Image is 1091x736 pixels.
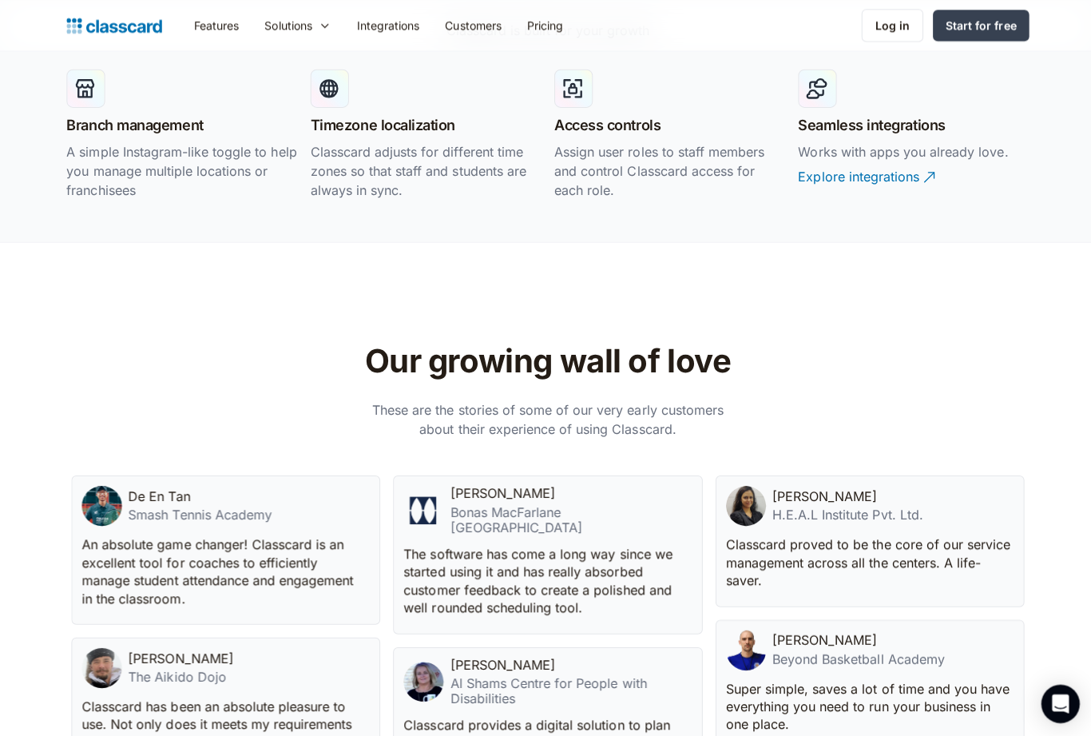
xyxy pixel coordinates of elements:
[942,17,1012,34] div: Start for free
[723,533,1006,587] p: Classcard proved to be the core of our service management across all the centers. A life-saver.
[66,113,203,135] h3: Branch management
[343,7,430,43] a: Integrations
[448,503,688,533] div: Bonas MacFarlane [GEOGRAPHIC_DATA]
[128,505,271,520] div: Smash Tennis Academy
[251,7,343,43] div: Solutions
[552,113,658,135] h3: Access controls
[264,17,311,34] div: Solutions
[66,14,161,37] a: home
[769,630,874,645] div: [PERSON_NAME]
[128,487,189,502] div: De En Tan
[795,141,1025,161] p: Works with apps you already love.
[309,113,454,135] h3: Timezone localization
[795,154,915,185] div: Explore integrations
[448,673,688,703] div: Al Shams Centre for People with Disabilities
[858,9,919,42] a: Log in
[795,154,1025,198] a: Explore integrations
[292,340,799,379] h2: Our growing wall of love
[366,398,725,436] p: These are the stories of some of our very early customers about their experience of using Classcard.
[448,483,553,499] div: [PERSON_NAME]
[181,7,251,43] a: Features
[128,648,232,663] div: [PERSON_NAME]
[128,666,232,682] div: The Aikido Dojo
[795,113,942,135] h3: Seamless integrations
[871,17,906,34] div: Log in
[552,141,782,199] p: Assign user roles to staff members and control Classcard access for each role.
[1037,682,1075,720] div: Open Intercom Messenger
[512,7,573,43] a: Pricing
[402,543,685,615] p: The software has come a long way since we started using it and has really absorbed customer feedb...
[66,141,296,199] p: A simple Instagram-like toggle to help you manage multiple locations or franchisees
[769,505,919,520] div: H.E.A.L Institute Pvt. Ltd.
[430,7,512,43] a: Customers
[769,487,874,502] div: [PERSON_NAME]
[81,533,365,605] p: An absolute game changer! Classcard is an excellent tool for coaches to efficiently manage studen...
[929,10,1025,41] a: Start for free
[448,654,553,670] div: [PERSON_NAME]
[769,649,941,664] div: Beyond Basketball Academy
[723,677,1006,730] p: Super simple, saves a lot of time and you have everything you need to run your business in one pl...
[309,141,539,199] p: Classcard adjusts for different time zones so that staff and students are always in sync.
